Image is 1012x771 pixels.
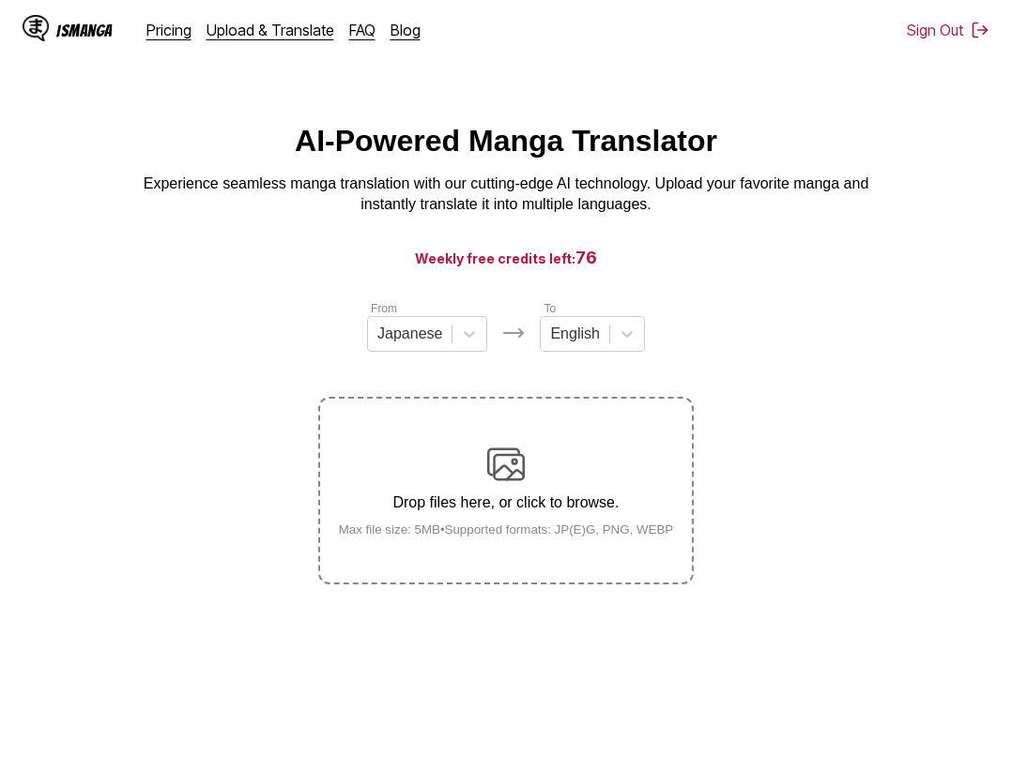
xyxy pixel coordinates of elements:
[295,124,717,159] h1: AI-Powered Manga Translator
[146,21,192,39] a: Pricing
[391,21,421,39] a: Blog
[56,22,113,39] div: IsManga
[324,522,689,537] small: Max file size: 5MB • Supported formats: JP(E)G, PNG, WEBP
[907,21,989,39] button: Sign Out
[130,174,882,216] p: Experience seamless manga translation with our cutting-edge AI technology. Upload your favorite m...
[971,21,989,39] img: Sign out
[207,21,334,39] a: Upload & Translate
[349,21,376,39] a: FAQ
[502,322,525,344] img: Languages icon
[371,302,397,315] label: From
[324,494,689,511] p: Drop files here, or click to browse.
[544,302,556,315] label: To
[45,246,967,269] h3: Weekly free credits left:
[23,15,49,41] img: IsManga Logo
[575,248,597,267] span: 76
[23,15,146,45] a: IsManga LogoIsManga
